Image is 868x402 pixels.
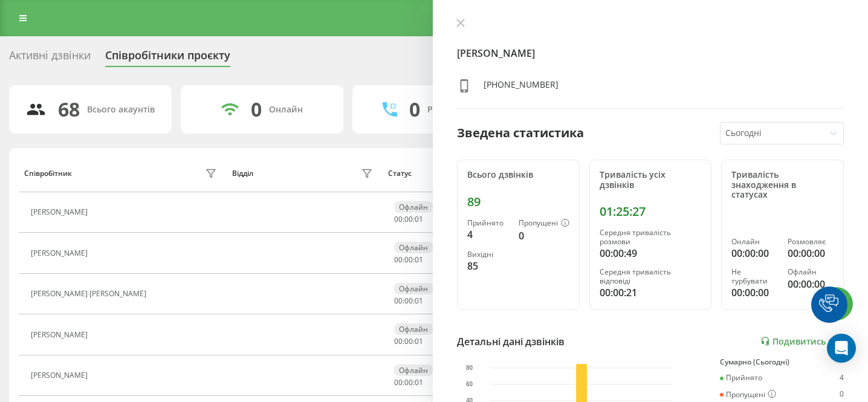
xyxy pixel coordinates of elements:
[9,49,91,68] div: Активні дзвінки
[31,331,91,339] div: [PERSON_NAME]
[827,334,856,363] div: Open Intercom Messenger
[394,283,433,294] div: Офлайн
[232,169,253,178] div: Відділ
[600,204,702,219] div: 01:25:27
[251,98,262,121] div: 0
[519,219,569,229] div: Пропущені
[269,105,303,115] div: Онлайн
[600,285,702,300] div: 00:00:21
[484,79,559,96] div: [PHONE_NUMBER]
[720,358,844,366] div: Сумарно (Сьогодні)
[31,249,91,258] div: [PERSON_NAME]
[415,254,423,265] span: 01
[788,238,834,246] div: Розмовляє
[394,377,403,387] span: 00
[720,390,776,400] div: Пропущені
[394,365,433,376] div: Офлайн
[404,296,413,306] span: 00
[394,242,433,253] div: Офлайн
[788,246,834,261] div: 00:00:00
[467,219,509,227] div: Прийнято
[394,336,403,346] span: 00
[394,378,423,387] div: : :
[600,170,702,190] div: Тривалість усіх дзвінків
[404,377,413,387] span: 00
[457,124,584,142] div: Зведена статистика
[404,336,413,346] span: 00
[415,214,423,224] span: 01
[467,227,509,242] div: 4
[394,201,433,213] div: Офлайн
[731,268,777,285] div: Не турбувати
[600,268,702,285] div: Середня тривалість відповіді
[87,105,155,115] div: Всього акаунтів
[58,98,80,121] div: 68
[467,170,569,180] div: Всього дзвінків
[394,337,423,346] div: : :
[31,371,91,380] div: [PERSON_NAME]
[394,256,423,264] div: : :
[467,250,509,259] div: Вихідні
[731,238,777,246] div: Онлайн
[105,49,230,68] div: Співробітники проєкту
[394,296,403,306] span: 00
[788,277,834,291] div: 00:00:00
[31,208,91,216] div: [PERSON_NAME]
[720,374,762,382] div: Прийнято
[415,377,423,387] span: 01
[394,323,433,335] div: Офлайн
[731,285,777,300] div: 00:00:00
[466,365,473,371] text: 80
[404,254,413,265] span: 00
[427,105,486,115] div: Розмовляють
[394,214,403,224] span: 00
[394,297,423,305] div: : :
[415,296,423,306] span: 01
[457,334,565,349] div: Детальні дані дзвінків
[760,336,844,346] a: Подивитись звіт
[467,259,509,273] div: 85
[788,268,834,276] div: Офлайн
[415,336,423,346] span: 01
[519,229,569,243] div: 0
[404,214,413,224] span: 00
[840,390,844,400] div: 0
[409,98,420,121] div: 0
[457,46,844,60] h4: [PERSON_NAME]
[600,229,702,246] div: Середня тривалість розмови
[731,246,777,261] div: 00:00:00
[388,169,412,178] div: Статус
[394,215,423,224] div: : :
[600,246,702,261] div: 00:00:49
[24,169,72,178] div: Співробітник
[467,195,569,209] div: 89
[466,381,473,387] text: 60
[840,374,844,382] div: 4
[31,290,149,298] div: [PERSON_NAME] [PERSON_NAME]
[731,170,834,200] div: Тривалість знаходження в статусах
[394,254,403,265] span: 00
